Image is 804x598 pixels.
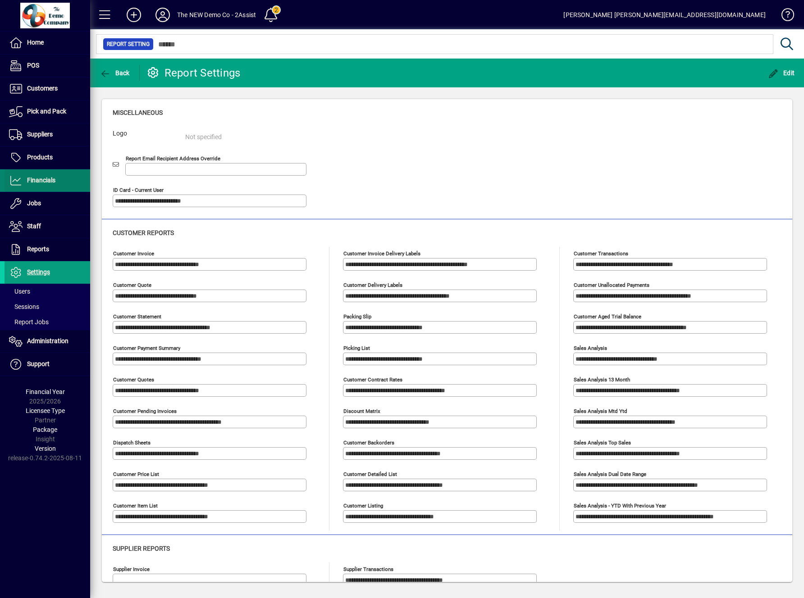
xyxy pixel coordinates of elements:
mat-label: Supplier transactions [343,566,393,572]
mat-label: Customer Price List [113,471,159,477]
span: Edit [768,69,795,77]
span: Suppliers [27,131,53,138]
a: Support [5,353,90,376]
mat-label: Customer unallocated payments [574,282,649,288]
mat-label: Customer Payment Summary [113,345,180,351]
span: Administration [27,337,69,344]
mat-label: Customer aged trial balance [574,313,641,320]
a: Pick and Pack [5,100,90,123]
button: Edit [766,65,797,81]
span: Supplier reports [113,545,170,552]
a: Report Jobs [5,314,90,330]
span: Package [33,426,57,433]
mat-label: Sales analysis 13 month [574,376,630,383]
span: Reports [27,245,49,253]
mat-label: Customer Listing [343,503,383,509]
mat-label: Customer Backorders [343,439,394,446]
a: Users [5,284,90,299]
span: Sessions [9,303,39,310]
span: Licensee Type [26,407,65,414]
span: Version [35,445,56,452]
a: Administration [5,330,90,353]
mat-label: Sales analysis [574,345,607,351]
mat-label: ID Card - Current User [113,187,164,193]
mat-label: Discount Matrix [343,408,380,414]
span: Miscellaneous [113,109,163,116]
a: POS [5,54,90,77]
span: Home [27,39,44,46]
span: Customer reports [113,229,174,236]
mat-label: Customer delivery labels [343,282,402,288]
mat-label: Customer invoice delivery labels [343,250,420,257]
mat-label: Sales analysis - YTD with previous year [574,503,666,509]
label: Logo [106,129,175,141]
span: Back [100,69,130,77]
span: Report Jobs [9,318,49,326]
a: Reports [5,238,90,261]
span: Financials [27,177,55,184]
mat-label: Customer invoice [113,250,154,257]
span: Support [27,360,50,367]
a: Customers [5,77,90,100]
mat-label: Dispatch sheets [113,439,151,446]
button: Profile [148,7,177,23]
div: The NEW Demo Co - 2Assist [177,8,256,22]
span: Pick and Pack [27,108,66,115]
mat-label: Packing Slip [343,313,371,320]
span: Staff [27,222,41,230]
mat-label: Picking List [343,345,370,351]
mat-label: Sales analysis top sales [574,439,631,446]
a: Jobs [5,192,90,215]
mat-label: Report Email Recipient Address Override [126,155,220,162]
mat-label: Customer transactions [574,250,628,257]
mat-label: Sales analysis mtd ytd [574,408,627,414]
mat-label: Customer pending invoices [113,408,177,414]
span: Users [9,288,30,295]
button: Back [97,65,132,81]
button: Add [119,7,148,23]
a: Staff [5,215,90,238]
span: POS [27,62,39,69]
span: Settings [27,268,50,276]
a: Financials [5,169,90,192]
a: Knowledge Base [775,2,793,31]
mat-label: Customer statement [113,313,161,320]
mat-label: Supplier invoice [113,566,150,572]
a: Suppliers [5,123,90,146]
a: Home [5,32,90,54]
div: [PERSON_NAME] [PERSON_NAME][EMAIL_ADDRESS][DOMAIN_NAME] [563,8,766,22]
a: Sessions [5,299,90,314]
div: Report Settings [146,66,241,80]
span: Customers [27,85,58,92]
span: Financial Year [26,388,65,395]
mat-label: Customer quotes [113,376,154,383]
mat-label: Sales analysis dual date range [574,471,646,477]
mat-label: Customer Item List [113,503,158,509]
a: Products [5,146,90,169]
span: Report Setting [107,40,150,49]
mat-label: Customer quote [113,282,151,288]
app-page-header-button: Back [90,65,140,81]
span: Jobs [27,199,41,207]
mat-label: Customer Detailed List [343,471,397,477]
mat-label: Customer Contract Rates [343,376,402,383]
span: Products [27,154,53,161]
